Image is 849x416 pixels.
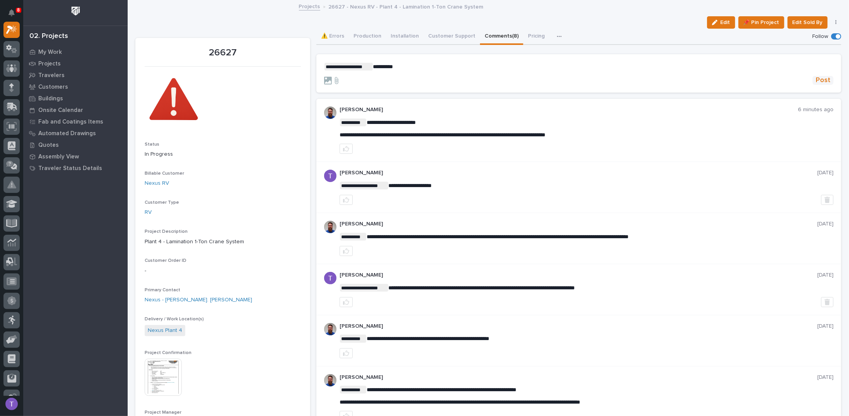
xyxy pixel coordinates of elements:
a: Assembly View [23,151,128,162]
span: Customer Type [145,200,179,205]
p: Follow [812,33,828,40]
button: 📌 Pin Project [738,16,784,29]
button: like this post [340,144,353,154]
button: Production [349,29,386,45]
a: Quotes [23,139,128,151]
p: [PERSON_NAME] [340,272,817,278]
span: Customer Order ID [145,258,186,263]
span: Project Manager [145,410,181,415]
img: 6hTokn1ETDGPf9BPokIQ [324,374,337,387]
button: Delete post [821,297,834,307]
a: My Work [23,46,128,58]
button: Notifications [3,5,20,21]
a: Nexus Plant 4 [148,327,182,335]
button: like this post [340,195,353,205]
a: Nexus - [PERSON_NAME]. [PERSON_NAME] [145,296,252,304]
p: Quotes [38,142,59,149]
span: Edit [721,19,730,26]
span: Edit Sold By [793,18,823,27]
p: 6 minutes ago [798,107,834,113]
a: Nexus RV [145,179,169,187]
button: Customer Support [424,29,480,45]
p: Customers [38,84,68,91]
span: 📌 Pin Project [743,18,779,27]
a: RV [145,208,152,217]
p: My Work [38,49,62,56]
p: [PERSON_NAME] [340,221,817,227]
p: In Progress [145,150,301,158]
span: Delivery / Work Location(s) [145,317,204,321]
button: like this post [340,348,353,358]
p: [DATE] [817,272,834,278]
img: ACg8ocJzp6JlAsqLGFZa5W8tbqkQlkB-IFH8Jc3uquxdqLOf1XPSWw=s96-c [324,272,337,284]
span: Project Description [145,229,188,234]
p: [PERSON_NAME] [340,170,817,176]
span: Billable Customer [145,171,184,176]
a: Fab and Coatings Items [23,116,128,127]
p: Travelers [38,72,65,79]
img: ACg8ocJzp6JlAsqLGFZa5W8tbqkQlkB-IFH8Jc3uquxdqLOf1XPSWw=s96-c [324,170,337,182]
a: Travelers [23,69,128,81]
p: Buildings [38,95,63,102]
p: - [145,267,301,275]
p: [DATE] [817,221,834,227]
a: Customers [23,81,128,93]
button: Edit Sold By [788,16,828,29]
img: 6hTokn1ETDGPf9BPokIQ [324,221,337,233]
a: Onsite Calendar [23,104,128,116]
button: users-avatar [3,396,20,412]
p: Automated Drawings [38,130,96,137]
button: Installation [386,29,424,45]
a: Projects [299,2,320,10]
button: Delete post [821,195,834,205]
img: yyZIoPDO5aMJBhoZH8Zd_NLGAB9dyyAFd_y3YuwJLlk [145,71,203,129]
span: Post [816,76,830,85]
div: Notifications8 [10,9,20,22]
button: Post [813,76,834,85]
a: Automated Drawings [23,127,128,139]
p: [PERSON_NAME] [340,323,817,330]
a: Buildings [23,93,128,104]
p: Assembly View [38,153,79,160]
p: Traveler Status Details [38,165,102,172]
span: Project Confirmation [145,351,191,355]
p: [PERSON_NAME] [340,107,798,113]
p: Fab and Coatings Items [38,119,103,125]
p: [DATE] [817,374,834,381]
span: Status [145,142,159,147]
p: Projects [38,60,61,67]
p: Onsite Calendar [38,107,83,114]
p: [PERSON_NAME] [340,374,817,381]
p: [DATE] [817,323,834,330]
img: Workspace Logo [68,4,83,18]
p: [DATE] [817,170,834,176]
button: ⚠️ Errors [316,29,349,45]
p: 26627 [145,47,301,58]
button: Edit [707,16,735,29]
p: 26627 - Nexus RV - Plant 4 - Lamination 1-Ton Crane System [329,2,483,10]
span: Primary Contact [145,288,180,292]
button: Pricing [523,29,549,45]
p: Plant 4 - Lamination 1-Ton Crane System [145,238,301,246]
button: like this post [340,246,353,256]
img: 6hTokn1ETDGPf9BPokIQ [324,107,337,119]
div: 02. Projects [29,32,68,41]
button: Comments (8) [480,29,523,45]
img: 6hTokn1ETDGPf9BPokIQ [324,323,337,335]
a: Projects [23,58,128,69]
a: Traveler Status Details [23,162,128,174]
p: 8 [17,7,20,13]
button: like this post [340,297,353,307]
